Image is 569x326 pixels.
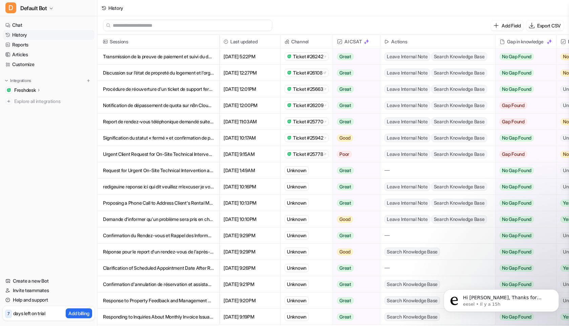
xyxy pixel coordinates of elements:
span: Search Knowledge Base [431,215,487,223]
div: Unknown [284,199,309,207]
span: Search Knowledge Base [431,183,487,191]
span: Explore all integrations [14,96,92,107]
button: Great [333,179,376,195]
span: [DATE] 9:15AM [222,146,277,162]
a: Ticket #26209 [287,102,326,109]
img: freshdesk [287,152,292,156]
span: Ticket #25778 [293,151,323,158]
div: Unknown [284,248,309,256]
p: Signification du statut « fermé » et confirmation de paiement sur une facture [103,130,214,146]
p: Responding to Inquiries About Monthly Invoice Issuance and Annex Requests [103,309,214,325]
p: Discussion sur l'état de propreté du logement et l'organisation du ménage [103,65,214,81]
span: Search Knowledge Base [431,69,487,77]
div: Unknown [284,183,309,191]
div: Unknown [284,166,309,175]
span: [DATE] 9:20PM [222,292,277,309]
span: Leave Internal Note [384,69,430,77]
span: Leave Internal Note [384,183,430,191]
span: Search Knowledge Base [431,150,487,158]
p: Response to Property Feedback and Management Follow-Up [103,292,214,309]
div: Unknown [284,215,309,223]
img: explore all integrations [5,98,12,105]
a: Ticket #26242 [287,53,326,60]
span: Great [337,265,354,271]
span: No Gap Found [500,265,534,271]
span: Leave Internal Note [384,118,430,126]
button: Great [333,260,376,276]
a: Help and support [3,295,94,305]
span: Great [337,53,354,60]
span: [DATE] 12:27PM [222,65,277,81]
span: No Gap Found [500,53,534,60]
span: Search Knowledge Base [431,101,487,109]
span: AI CSAT [336,35,377,48]
span: [DATE] 9:19PM [222,309,277,325]
span: Ticket #25770 [293,118,323,125]
span: Leave Internal Note [384,134,430,142]
button: Gap Found [496,114,551,130]
img: Freshdesk [7,88,11,92]
button: Gap Found [496,97,551,114]
button: Great [333,65,376,81]
span: No Gap Found [500,167,534,174]
a: Explore all integrations [3,97,94,106]
p: Clarification of Scheduled Appointment Date After Reviewing Call Recordings [103,260,214,276]
div: Unknown [284,297,309,305]
span: Great [337,297,354,304]
button: Great [333,162,376,179]
span: Ticket #26242 [293,53,323,60]
span: Search Knowledge Base [384,313,440,321]
span: Leave Internal Note [384,53,430,61]
span: Search Knowledge Base [384,280,440,288]
button: Great [333,309,376,325]
span: Great [337,86,354,93]
span: Good [337,216,353,223]
img: expand menu [4,78,9,83]
span: Leave Internal Note [384,85,430,93]
span: [DATE] 11:03AM [222,114,277,130]
span: No Gap Found [500,248,534,255]
span: [DATE] 10:10PM [222,211,277,227]
button: Add billing [66,308,92,318]
button: Good [333,211,376,227]
button: No Gap Found [496,179,551,195]
button: Great [333,114,376,130]
a: Customize [3,60,94,69]
p: redigeuine reponse ici qui dit veuillez m'excuser je vous propose de s'appeler demaibn pour [PERS... [103,179,214,195]
span: Good [337,135,353,141]
img: freshdesk [287,70,292,75]
p: Demande d'informer qu'un problème sera pris en charge et clarification d'un malentendu [103,211,214,227]
span: Ticket #25942 [293,135,323,141]
button: No Gap Found [496,195,551,211]
span: Search Knowledge Base [431,85,487,93]
button: Great [333,195,376,211]
p: Procédure de réouverture d'un ticket de support fermé automatiquement [103,81,214,97]
a: Create a new Bot [3,276,94,286]
p: days left on trial [13,310,45,317]
button: No Gap Found [496,211,551,227]
p: Urgent Client Request for On-Site Technical Intervention Due to Keycafe Malfunctions [103,146,214,162]
span: Search Knowledge Base [431,53,487,61]
a: History [3,30,94,40]
a: Ticket #25663 [287,86,326,93]
span: Leave Internal Note [384,199,430,207]
p: Add billing [68,310,89,317]
a: Reports [3,40,94,49]
span: Channel [283,35,330,48]
h2: Actions [391,35,407,48]
span: No Gap Found [500,183,534,190]
span: D [5,2,16,13]
a: Invite teammates [3,286,94,295]
span: No Gap Found [500,200,534,206]
button: Good [333,244,376,260]
p: Confirmation du Rendez-vous et Rappel des Informations de Contact [103,227,214,244]
button: No Gap Found [496,260,551,276]
p: Add Field [502,22,521,29]
span: [DATE] 9:21PM [222,276,277,292]
span: Default Bot [20,3,47,13]
button: Great [333,97,376,114]
a: Ticket #25770 [287,118,326,125]
span: Great [337,313,354,320]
